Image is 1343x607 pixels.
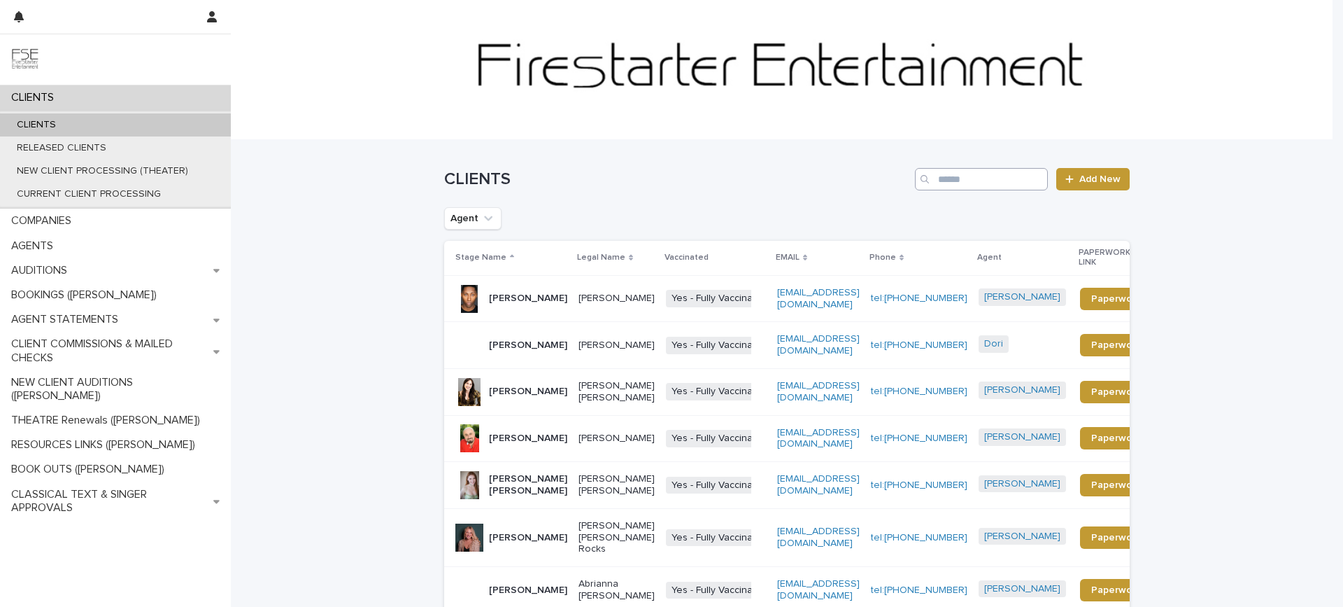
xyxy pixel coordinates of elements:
span: Paperwork [1091,480,1141,490]
a: [EMAIL_ADDRESS][DOMAIN_NAME] [777,428,860,449]
p: AGENTS [6,239,64,253]
span: Paperwork [1091,533,1141,543]
button: Agent [444,207,502,230]
span: Yes - Fully Vaccinated [666,529,773,547]
p: AUDITIONS [6,264,78,277]
span: Yes - Fully Vaccinated [666,337,773,354]
a: [EMAIL_ADDRESS][DOMAIN_NAME] [777,526,860,548]
p: CLIENTS [6,119,67,131]
a: Paperwork [1080,288,1152,310]
span: Paperwork [1091,433,1141,443]
tr: [PERSON_NAME][PERSON_NAME]Yes - Fully Vaccinated[EMAIL_ADDRESS][DOMAIN_NAME]tel:[PHONE_NUMBER][PE... [444,415,1174,462]
tr: [PERSON_NAME][PERSON_NAME]Yes - Fully Vaccinated[EMAIL_ADDRESS][DOMAIN_NAME]tel:[PHONE_NUMBER]Dor... [444,322,1174,369]
p: CURRENT CLIENT PROCESSING [6,188,172,200]
span: Paperwork [1091,585,1141,595]
a: tel:[PHONE_NUMBER] [871,386,967,396]
a: [EMAIL_ADDRESS][DOMAIN_NAME] [777,474,860,496]
a: [PERSON_NAME] [984,384,1060,396]
p: CLIENTS [6,91,65,104]
a: [PERSON_NAME] [984,583,1060,595]
p: [PERSON_NAME] [578,340,655,351]
span: Yes - Fully Vaccinated [666,430,773,447]
a: [EMAIL_ADDRESS][DOMAIN_NAME] [777,288,860,309]
h1: CLIENTS [444,169,909,190]
a: Paperwork [1080,526,1152,549]
a: tel:[PHONE_NUMBER] [871,480,967,490]
a: Paperwork [1080,579,1152,601]
tr: [PERSON_NAME] [PERSON_NAME][PERSON_NAME] [PERSON_NAME]Yes - Fully Vaccinated[EMAIL_ADDRESS][DOMAI... [444,462,1174,509]
a: tel:[PHONE_NUMBER] [871,293,967,303]
p: [PERSON_NAME] [PERSON_NAME] Rocks [578,520,655,555]
p: [PERSON_NAME] [PERSON_NAME] [578,380,655,404]
a: [PERSON_NAME] [984,478,1060,490]
span: Yes - Fully Vaccinated [666,582,773,599]
p: CLIENT COMMISSIONS & MAILED CHECKS [6,337,213,364]
span: Paperwork [1091,387,1141,397]
a: Paperwork [1080,427,1152,449]
tr: [PERSON_NAME][PERSON_NAME] [PERSON_NAME]Yes - Fully Vaccinated[EMAIL_ADDRESS][DOMAIN_NAME]tel:[PH... [444,368,1174,415]
a: tel:[PHONE_NUMBER] [871,585,967,595]
span: Add New [1079,174,1121,184]
span: Paperwork [1091,294,1141,304]
p: Legal Name [577,250,625,265]
a: [EMAIL_ADDRESS][DOMAIN_NAME] [777,381,860,403]
p: CLASSICAL TEXT & SINGER APPROVALS [6,488,213,515]
p: RESOURCES LINKS ([PERSON_NAME]) [6,438,206,452]
a: [EMAIL_ADDRESS][DOMAIN_NAME] [777,334,860,356]
p: Stage Name [455,250,506,265]
span: Yes - Fully Vaccinated [666,290,773,307]
p: Agent [977,250,1002,265]
a: Paperwork [1080,474,1152,496]
a: [PERSON_NAME] [984,531,1060,543]
tr: [PERSON_NAME][PERSON_NAME]Yes - Fully Vaccinated[EMAIL_ADDRESS][DOMAIN_NAME]tel:[PHONE_NUMBER][PE... [444,275,1174,322]
a: tel:[PHONE_NUMBER] [871,533,967,543]
a: [PERSON_NAME] [984,431,1060,443]
p: [PERSON_NAME] [578,293,655,305]
p: NEW CLIENT AUDITIONS ([PERSON_NAME]) [6,376,231,403]
p: THEATRE Renewals ([PERSON_NAME]) [6,414,211,427]
p: EMAIL [776,250,800,265]
p: [PERSON_NAME] [489,532,567,544]
p: COMPANIES [6,214,83,228]
p: AGENT STATEMENTS [6,313,129,326]
img: 9JgRvJ3ETPGCJDhvPVA5 [11,46,39,74]
a: [PERSON_NAME] [984,291,1060,303]
tr: [PERSON_NAME][PERSON_NAME] [PERSON_NAME] RocksYes - Fully Vaccinated[EMAIL_ADDRESS][DOMAIN_NAME]t... [444,508,1174,566]
p: [PERSON_NAME] [578,433,655,445]
span: Paperwork [1091,340,1141,350]
p: NEW CLIENT PROCESSING (THEATER) [6,165,199,177]
p: [PERSON_NAME] [PERSON_NAME] [489,473,567,497]
p: BOOK OUTS ([PERSON_NAME]) [6,463,176,476]
a: tel:[PHONE_NUMBER] [871,433,967,443]
p: [PERSON_NAME] [489,386,567,398]
p: Phone [869,250,896,265]
p: [PERSON_NAME] [489,433,567,445]
a: Paperwork [1080,381,1152,403]
span: Yes - Fully Vaccinated [666,477,773,494]
input: Search [915,168,1048,190]
a: Dori [984,338,1003,350]
span: Yes - Fully Vaccinated [666,383,773,400]
a: Paperwork [1080,334,1152,356]
p: [PERSON_NAME] [489,293,567,305]
a: tel:[PHONE_NUMBER] [871,340,967,350]
a: Add New [1056,168,1130,190]
p: [PERSON_NAME] [489,585,567,596]
p: [PERSON_NAME] [PERSON_NAME] [578,473,655,497]
a: [EMAIL_ADDRESS][DOMAIN_NAME] [777,579,860,601]
p: PAPERWORK LINK [1079,245,1144,271]
p: RELEASED CLIENTS [6,142,118,154]
p: BOOKINGS ([PERSON_NAME]) [6,288,168,302]
p: Vaccinated [665,250,709,265]
p: Abrianna [PERSON_NAME] [578,578,655,602]
p: [PERSON_NAME] [489,340,567,351]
